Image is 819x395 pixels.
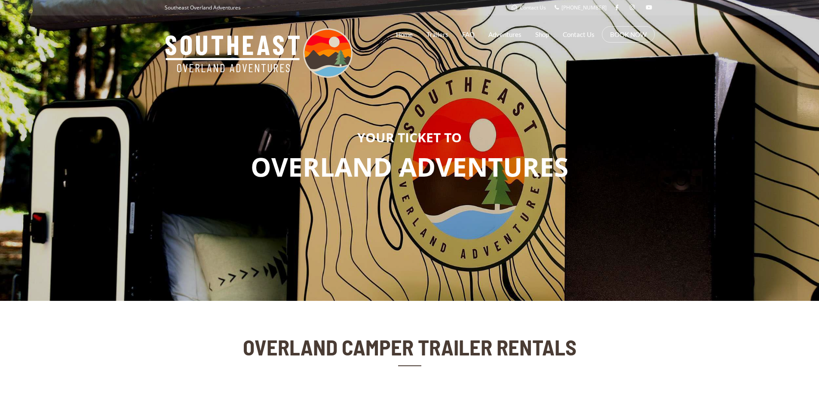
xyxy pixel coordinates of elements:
[488,24,521,45] a: Adventures
[165,28,353,78] img: Southeast Overland Adventures
[6,130,813,144] h3: YOUR TICKET TO
[462,24,475,45] a: FAQ
[512,4,546,11] a: Contact Us
[535,24,549,45] a: Shop
[426,24,448,45] a: Trailers
[6,149,813,186] p: OVERLAND ADVENTURES
[561,4,607,11] span: [PHONE_NUMBER]
[165,2,241,13] p: Southeast Overland Adventures
[563,24,595,45] a: Contact Us
[241,335,579,359] h2: OVERLAND CAMPER TRAILER RENTALS
[610,30,647,39] a: BOOK NOW
[396,24,413,45] a: Home
[520,4,546,11] span: Contact Us
[555,4,607,11] a: [PHONE_NUMBER]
